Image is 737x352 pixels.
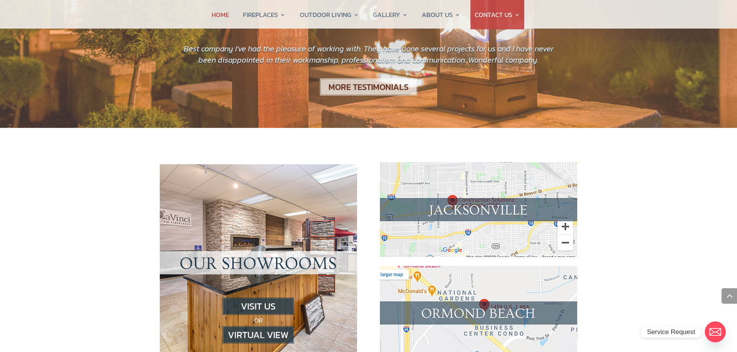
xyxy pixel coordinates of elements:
[380,250,577,260] a: Construction Solutions Jacksonville showroom
[380,162,577,257] img: map_jax
[705,321,726,342] a: Email
[222,298,294,315] img: visit us in jacksonville or ormond beach
[222,326,294,343] img: view fireplace showroom virtually in ormond beach or jacksonville
[184,43,554,66] span: Best company I’ve had the pleasure of working with. They have done several projects for us and I ...
[320,77,417,97] a: MORE TESTIMONIALS
[175,298,342,343] p: OR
